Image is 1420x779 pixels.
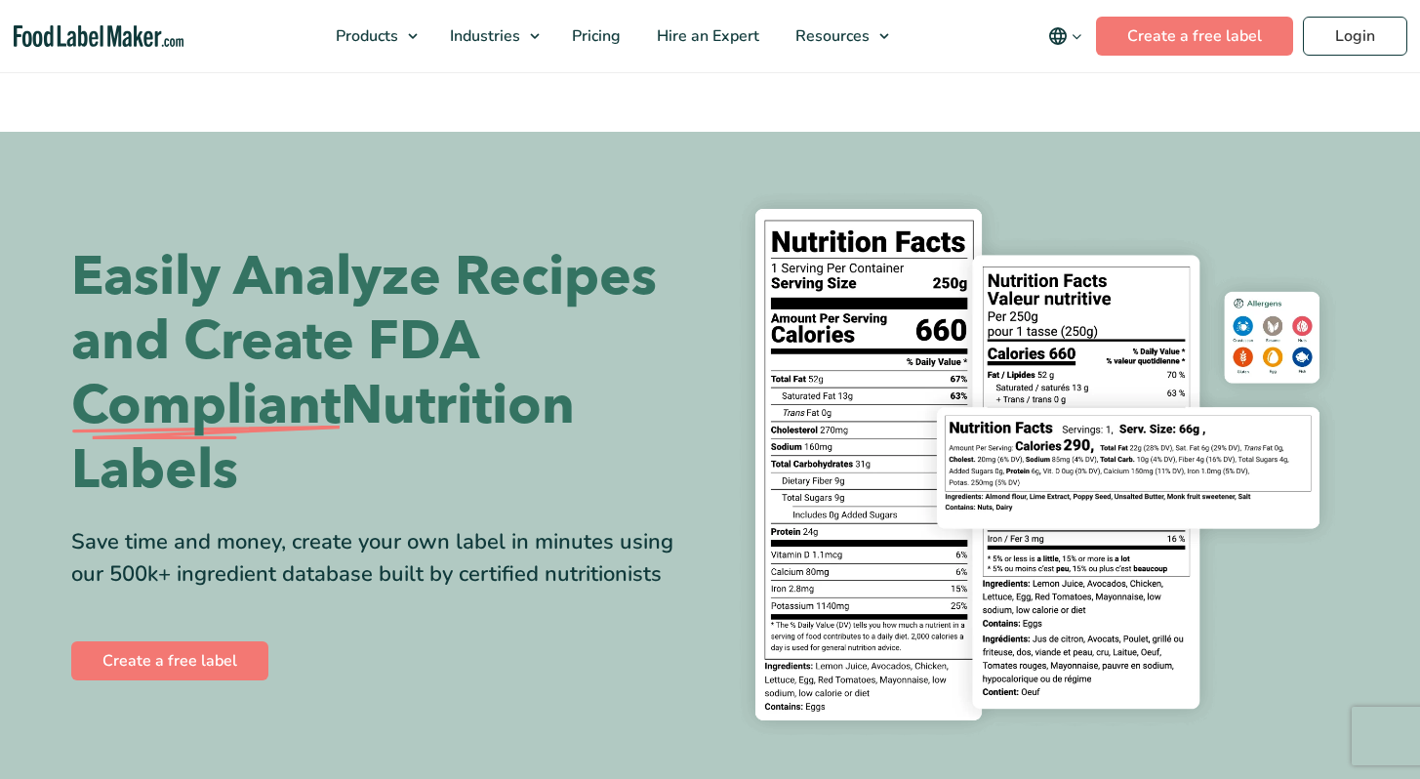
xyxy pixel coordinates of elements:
span: Products [330,25,400,47]
span: Industries [444,25,522,47]
span: Pricing [566,25,623,47]
span: Hire an Expert [651,25,761,47]
div: Save time and money, create your own label in minutes using our 500k+ ingredient database built b... [71,526,696,591]
span: Resources [790,25,872,47]
a: Create a free label [1096,17,1293,56]
h1: Easily Analyze Recipes and Create FDA Nutrition Labels [71,245,696,503]
a: Login [1303,17,1407,56]
span: Compliant [71,374,341,438]
a: Create a free label [71,641,268,680]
